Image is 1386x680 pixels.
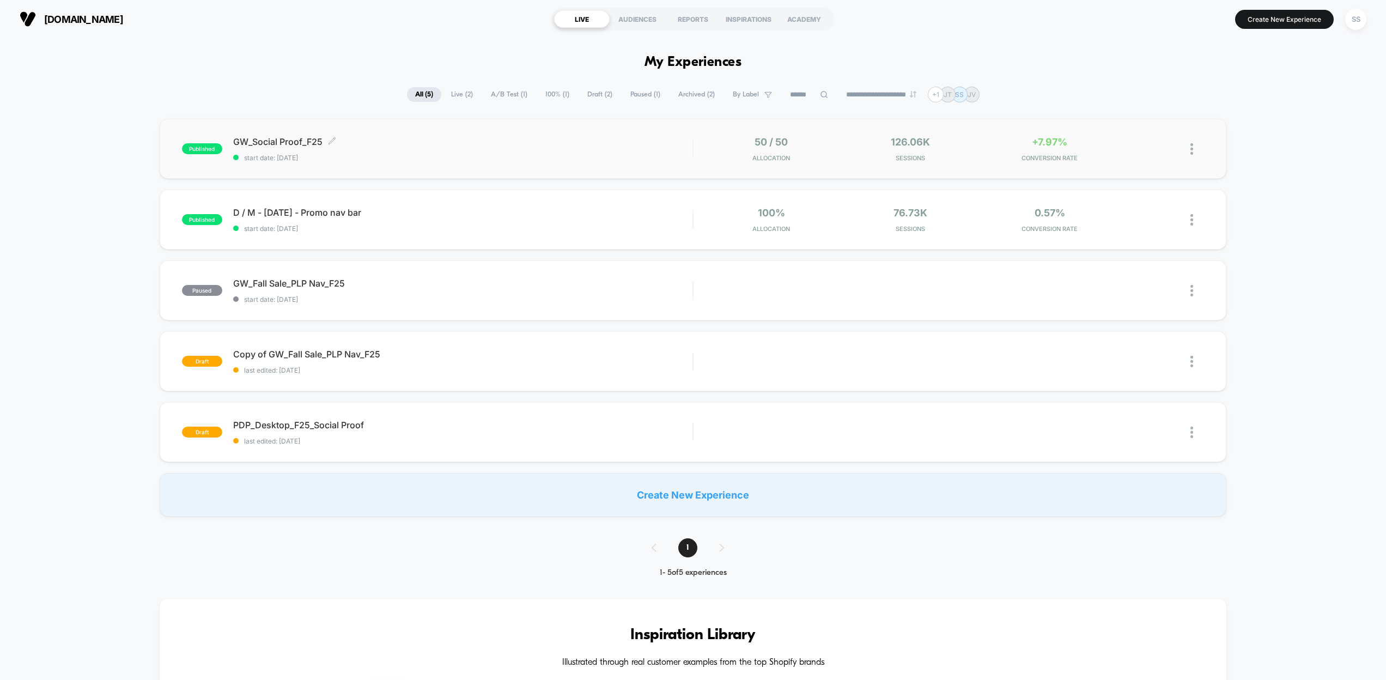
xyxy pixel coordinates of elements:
[968,90,976,99] p: JV
[182,356,222,367] span: draft
[983,225,1117,233] span: CONVERSION RATE
[483,87,536,102] span: A/B Test ( 1 )
[928,87,944,102] div: + 1
[983,154,1117,162] span: CONVERSION RATE
[721,10,776,28] div: INSPIRATIONS
[733,90,759,99] span: By Label
[16,10,126,28] button: [DOMAIN_NAME]
[665,10,721,28] div: REPORTS
[910,91,916,98] img: end
[1190,356,1193,367] img: close
[20,11,36,27] img: Visually logo
[407,87,441,102] span: All ( 5 )
[1190,143,1193,155] img: close
[233,437,693,445] span: last edited: [DATE]
[537,87,577,102] span: 100% ( 1 )
[233,420,693,430] span: PDP_Desktop_F25_Social Proof
[192,627,1194,644] h3: Inspiration Library
[610,10,665,28] div: AUDIENCES
[233,207,693,218] span: D / M - [DATE] - Promo nav bar
[1345,9,1366,30] div: SS
[1342,8,1370,31] button: SS
[1032,136,1067,148] span: +7.97%
[670,87,723,102] span: Archived ( 2 )
[182,214,222,225] span: published
[233,136,693,147] span: GW_Social Proof_F25
[443,87,481,102] span: Live ( 2 )
[893,207,927,218] span: 76.73k
[1190,214,1193,226] img: close
[752,154,790,162] span: Allocation
[233,366,693,374] span: last edited: [DATE]
[955,90,964,99] p: SS
[1235,10,1334,29] button: Create New Experience
[182,285,222,296] span: paused
[758,207,785,218] span: 100%
[233,154,693,162] span: start date: [DATE]
[755,136,788,148] span: 50 / 50
[843,154,977,162] span: Sessions
[1190,427,1193,438] img: close
[645,54,742,70] h1: My Experiences
[182,143,222,154] span: published
[554,10,610,28] div: LIVE
[1190,285,1193,296] img: close
[944,90,952,99] p: JT
[1035,207,1065,218] span: 0.57%
[233,349,693,360] span: Copy of GW_Fall Sale_PLP Nav_F25
[579,87,621,102] span: Draft ( 2 )
[843,225,977,233] span: Sessions
[233,278,693,289] span: GW_Fall Sale_PLP Nav_F25
[678,538,697,557] span: 1
[233,295,693,303] span: start date: [DATE]
[891,136,930,148] span: 126.06k
[182,427,222,438] span: draft
[752,225,790,233] span: Allocation
[44,14,123,25] span: [DOMAIN_NAME]
[622,87,668,102] span: Paused ( 1 )
[776,10,832,28] div: ACADEMY
[641,568,746,578] div: 1 - 5 of 5 experiences
[160,473,1227,517] div: Create New Experience
[233,224,693,233] span: start date: [DATE]
[192,658,1194,668] h4: Illustrated through real customer examples from the top Shopify brands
